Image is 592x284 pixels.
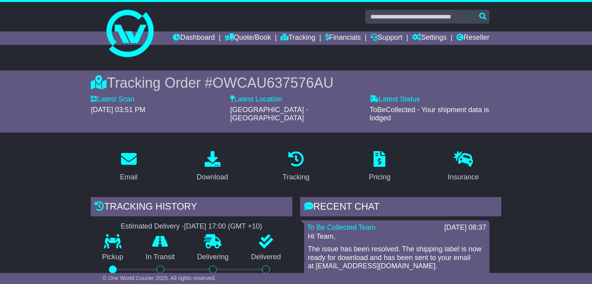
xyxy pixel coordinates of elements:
div: [DATE] 08:37 [444,223,486,232]
label: Latest Status [370,95,420,104]
a: Pricing [364,148,396,185]
p: Hi Team, [308,232,486,241]
a: Settings [412,31,447,45]
div: Tracking history [91,197,292,218]
div: Tracking [282,172,309,183]
a: Download [192,148,233,185]
div: [DATE] 17:00 (GMT +10) [184,222,262,231]
p: In Transit [134,253,186,262]
a: To Be Collected Team [307,223,376,231]
div: Tracking Order # [91,74,501,91]
a: Reseller [456,31,489,45]
label: Latest Location [230,95,282,104]
a: Tracking [280,31,315,45]
a: Support [370,31,402,45]
p: The issue has been resolved. The shipping label is now ready for download and has been sent to yo... [308,245,486,271]
a: Tracking [277,148,314,185]
span: OWCAU637576AU [213,75,334,91]
a: Dashboard [173,31,215,45]
a: Insurance [443,148,484,185]
a: Quote/Book [225,31,271,45]
div: Email [120,172,137,183]
span: [GEOGRAPHIC_DATA] - [GEOGRAPHIC_DATA] [230,106,308,122]
p: Delivering [186,253,240,262]
div: RECENT CHAT [300,197,501,218]
p: Delivered [240,253,292,262]
span: ToBeCollected - Your shipment data is lodged [370,106,489,122]
a: Email [115,148,143,185]
span: [DATE] 03:51 PM [91,106,145,114]
span: © One World Courier 2025. All rights reserved. [103,275,216,281]
div: Pricing [369,172,390,183]
div: Insurance [448,172,479,183]
a: Financials [325,31,361,45]
div: Download [197,172,228,183]
label: Latest Scan [91,95,134,104]
div: Estimated Delivery - [91,222,292,231]
p: Pickup [91,253,134,262]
